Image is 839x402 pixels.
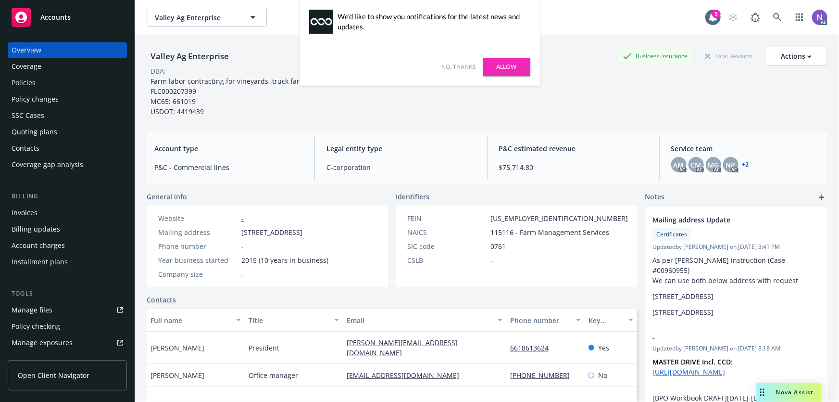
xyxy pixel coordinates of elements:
span: Identifiers [396,192,429,202]
div: Valley Ag Enterprise [147,50,233,63]
span: P&C estimated revenue [499,143,648,154]
span: - [652,333,795,343]
div: Mailing address UpdateCertificatesUpdatedby [PERSON_NAME] on [DATE] 3:41 PMAs per [PERSON_NAME] i... [645,207,827,325]
a: [PERSON_NAME][EMAIL_ADDRESS][DOMAIN_NAME] [347,338,458,357]
span: Open Client Navigator [18,370,89,380]
a: Contacts [8,141,127,156]
a: Coverage gap analysis [8,157,127,172]
span: 115116 - Farm Management Services [490,227,609,237]
a: Account charges [8,238,127,253]
div: Policies [12,75,36,91]
div: Company size [158,269,238,279]
a: Manage files [8,302,127,318]
span: Farm labor contracting for vineyards, truck farms and flowers. FLC000207399 MC65: 661019 USDOT: 4... [150,77,352,116]
div: NAICS [407,227,487,237]
a: Report a Bug [746,8,765,27]
div: Quoting plans [12,124,57,140]
div: CSLB [407,255,487,265]
div: Account charges [12,238,65,253]
div: Billing updates [12,221,60,237]
div: Mailing address [158,227,238,237]
img: photo [812,10,827,25]
span: Service team [671,143,820,154]
p: [STREET_ADDRESS] [652,307,820,317]
span: Certificates [656,230,687,239]
a: Quoting plans [8,124,127,140]
span: Valley Ag Enterprise [155,13,238,23]
span: NP [726,160,736,170]
a: Policy changes [8,91,127,107]
div: Coverage [12,59,41,74]
a: [EMAIL_ADDRESS][DOMAIN_NAME] [347,371,467,380]
a: +2 [742,162,749,168]
a: Billing updates [8,221,127,237]
div: Full name [150,315,230,325]
div: SIC code [407,241,487,251]
a: Overview [8,42,127,58]
div: Phone number [510,315,570,325]
a: Manage certificates [8,351,127,367]
a: [URL][DOMAIN_NAME] [652,367,725,376]
span: - [241,241,244,251]
span: Legal entity type [326,143,475,154]
a: Contacts [147,295,176,305]
span: [PERSON_NAME] [150,370,204,380]
span: $75,714.80 [499,162,648,172]
a: Policies [8,75,127,91]
span: - [241,269,244,279]
div: Manage files [12,302,52,318]
div: Business Insurance [618,50,692,62]
a: - [241,214,244,223]
div: Year business started [158,255,238,265]
span: Mailing address Update [652,215,795,225]
a: SSC Cases [8,108,127,123]
a: Manage exposures [8,335,127,350]
div: Key contact [589,315,623,325]
p: [STREET_ADDRESS] [652,291,820,301]
a: Policy checking [8,319,127,334]
a: Start snowing [724,8,743,27]
span: Updated by [PERSON_NAME] on [DATE] 3:41 PM [652,243,820,251]
div: Actions [781,47,812,65]
button: Email [343,309,506,332]
div: Installment plans [12,254,68,270]
span: CM [691,160,701,170]
div: Email [347,315,492,325]
strong: MASTER DRIVE Incl. CCD: [652,357,733,366]
div: We'd like to show you notifications for the latest news and updates. [338,12,526,32]
button: Key contact [585,309,637,332]
span: Updated by [PERSON_NAME] on [DATE] 8:18 AM [652,344,820,353]
span: [STREET_ADDRESS] [241,227,302,237]
div: Total Rewards [700,50,757,62]
div: 5 [712,10,721,18]
span: General info [147,192,187,202]
span: President [249,343,279,353]
span: P&C - Commercial lines [154,162,303,172]
span: C-corporation [326,162,475,172]
span: MG [708,160,719,170]
a: Accounts [8,4,127,31]
a: add [816,192,827,203]
div: Website [158,213,238,223]
button: Actions [765,47,827,66]
span: Account type [154,143,303,154]
span: No [598,370,607,380]
div: Tools [8,289,127,298]
span: Nova Assist [776,388,814,396]
div: SSC Cases [12,108,44,123]
span: 2015 (10 years in business) [241,255,328,265]
div: Coverage gap analysis [12,157,83,172]
a: Search [768,8,787,27]
span: - [490,255,493,265]
p: As per [PERSON_NAME] instruction (Case #00960955) We can use both below address with request [652,255,820,285]
div: DBA: - [150,66,168,76]
a: Allow [483,58,530,76]
div: Policy checking [12,319,60,334]
div: Manage certificates [12,351,75,367]
div: Contacts [12,141,39,156]
a: No, thanks [442,63,476,71]
div: Overview [12,42,41,58]
div: Policy changes [12,91,59,107]
a: Invoices [8,205,127,220]
span: [US_EMPLOYER_IDENTIFICATION_NUMBER] [490,213,628,223]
